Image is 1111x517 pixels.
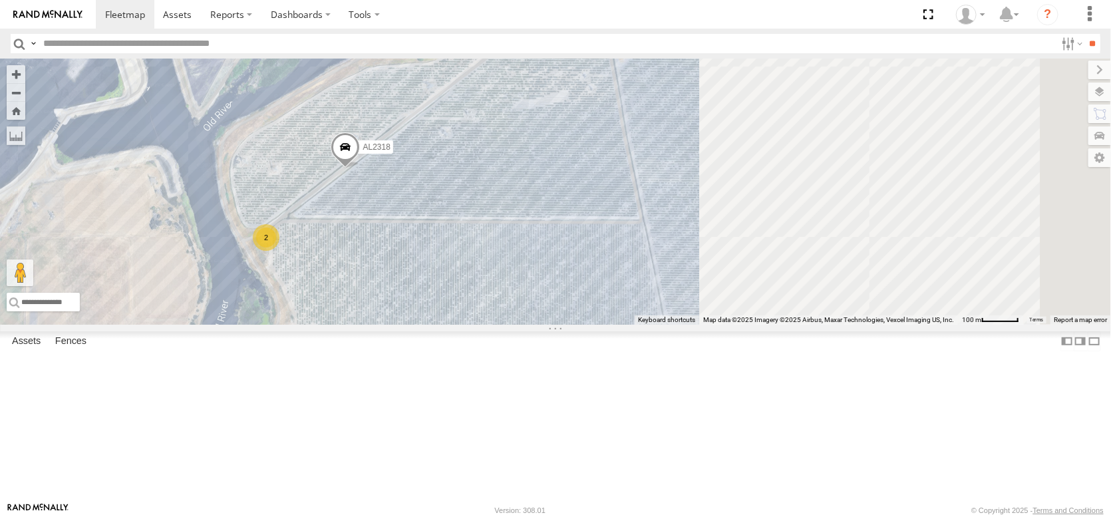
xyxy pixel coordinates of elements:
span: 100 m [962,316,981,323]
a: Terms and Conditions [1033,506,1104,514]
button: Zoom Home [7,102,25,120]
a: Visit our Website [7,504,69,517]
img: rand-logo.svg [13,10,82,19]
label: Search Query [28,34,39,53]
span: AL2318 [363,143,390,152]
label: Dock Summary Table to the Left [1060,331,1074,351]
label: Measure [7,126,25,145]
button: Zoom in [7,65,25,83]
div: © Copyright 2025 - [971,506,1104,514]
div: 2 [253,224,279,251]
button: Map Scale: 100 m per 53 pixels [958,315,1023,325]
div: Dennis Braga [951,5,990,25]
label: Search Filter Options [1056,34,1085,53]
label: Map Settings [1088,148,1111,167]
a: Report a map error [1054,316,1107,323]
span: Map data ©2025 Imagery ©2025 Airbus, Maxar Technologies, Vexcel Imaging US, Inc. [703,316,954,323]
i: ? [1037,4,1058,25]
button: Keyboard shortcuts [638,315,695,325]
label: Fences [49,332,93,351]
a: Terms (opens in new tab) [1030,317,1044,323]
button: Zoom out [7,83,25,102]
button: Drag Pegman onto the map to open Street View [7,259,33,286]
label: Hide Summary Table [1088,331,1101,351]
div: Version: 308.01 [495,506,546,514]
label: Assets [5,332,47,351]
label: Dock Summary Table to the Right [1074,331,1087,351]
